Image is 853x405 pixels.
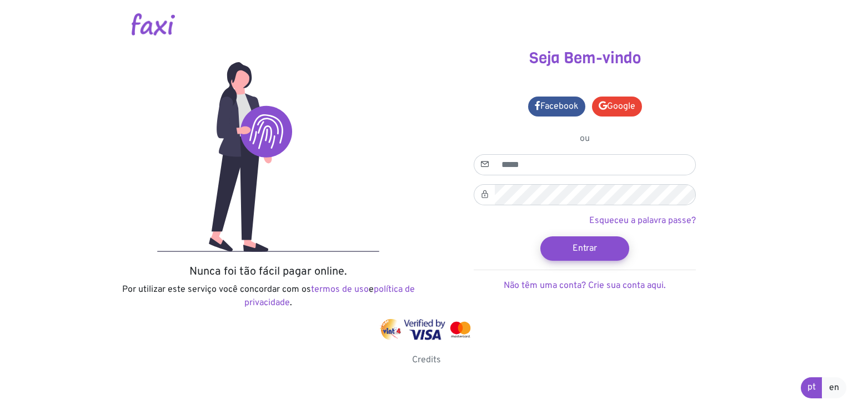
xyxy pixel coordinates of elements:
a: Facebook [528,97,585,117]
h5: Nunca foi tão fácil pagar online. [118,265,418,279]
a: Google [592,97,642,117]
a: termos de uso [311,284,369,295]
p: Por utilizar este serviço você concordar com os e . [118,283,418,310]
a: pt [801,377,822,398]
img: mastercard [448,319,473,340]
p: ou [474,132,696,145]
button: Entrar [540,236,629,261]
a: Não têm uma conta? Crie sua conta aqui. [504,280,666,291]
a: en [822,377,846,398]
a: Credits [412,355,441,366]
h3: Seja Bem-vindo [435,49,735,68]
a: Esqueceu a palavra passe? [589,215,696,226]
img: visa [404,319,445,340]
img: vinti4 [380,319,402,340]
